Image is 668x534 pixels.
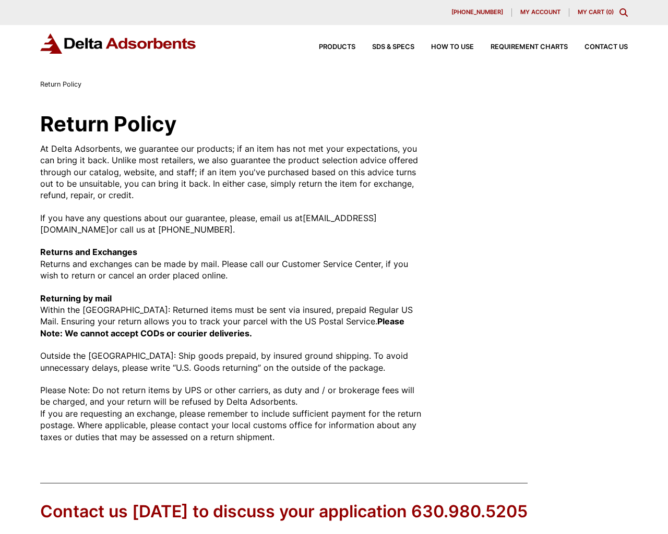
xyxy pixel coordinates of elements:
strong: Returns and Exchanges [40,247,137,257]
p: Within the [GEOGRAPHIC_DATA]: Returned items must be sent via insured, prepaid Regular US Mail. E... [40,293,424,339]
span: SDS & SPECS [372,44,414,51]
span: Products [319,44,355,51]
a: My account [512,8,569,17]
div: Toggle Modal Content [619,8,628,17]
strong: Returning by mail [40,293,112,304]
span: How to Use [431,44,474,51]
span: [PHONE_NUMBER] [451,9,503,15]
a: SDS & SPECS [355,44,414,51]
span: Requirement Charts [491,44,568,51]
a: Products [302,44,355,51]
p: Please Note: Do not return items by UPS or other carriers, as duty and / or brokerage fees will b... [40,384,424,443]
p: Outside the [GEOGRAPHIC_DATA]: Ship goods prepaid, by insured ground shipping. To avoid unnecessa... [40,350,424,373]
span: 0 [608,8,612,16]
a: Contact Us [568,44,628,51]
span: Return Policy [40,80,81,88]
p: If you have any questions about our guarantee, please, email us at [EMAIL_ADDRESS][DOMAIN_NAME] o... [40,212,424,236]
a: My Cart (0) [578,8,614,16]
p: Returns and exchanges can be made by mail. Please call our Customer Service Center, if you wish t... [40,246,424,281]
p: At Delta Adsorbents, we guarantee our products; if an item has not met your expectations, you can... [40,143,424,201]
img: Delta Adsorbents [40,33,197,54]
a: How to Use [414,44,474,51]
a: [PHONE_NUMBER] [443,8,512,17]
span: Contact Us [584,44,628,51]
h1: Return Policy [40,114,424,135]
div: Contact us [DATE] to discuss your application 630.980.5205 [40,500,528,524]
strong: Please Note: We cannot accept CODs or courier deliveries. [40,316,404,338]
span: My account [520,9,560,15]
a: Requirement Charts [474,44,568,51]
